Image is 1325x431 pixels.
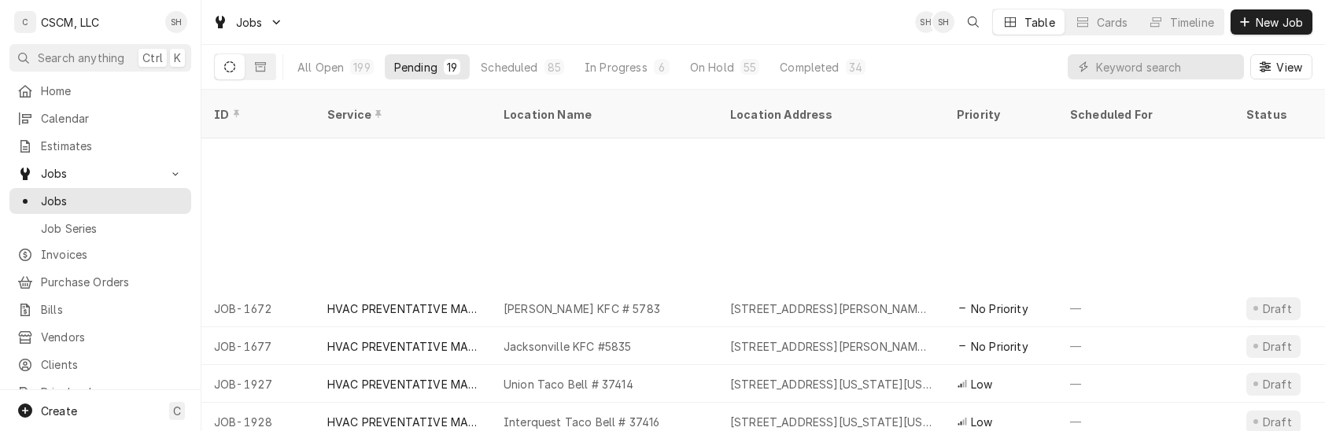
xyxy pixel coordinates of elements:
div: ID [214,106,299,123]
div: Draft [1260,414,1294,430]
span: No Priority [971,300,1028,317]
span: Bills [41,301,183,318]
div: SH [915,11,937,33]
span: Estimates [41,138,183,154]
span: Pricebook [41,384,160,400]
div: Union Taco Bell # 37414 [504,376,633,392]
div: 85 [548,59,561,76]
div: C [14,11,36,33]
div: Draft [1260,300,1294,317]
span: Job Series [41,220,183,237]
span: Low [971,414,992,430]
div: Cards [1097,14,1128,31]
div: Interquest Taco Bell # 37416 [504,414,659,430]
div: Draft [1260,376,1294,392]
div: 19 [447,59,457,76]
div: Completed [780,59,839,76]
a: Clients [9,352,191,378]
div: [PERSON_NAME] KFC # 5783 [504,300,660,317]
div: Priority [957,106,1042,123]
div: HVAC PREVENTATIVE MAINTENANCE [327,338,478,355]
a: Home [9,78,191,104]
a: Estimates [9,133,191,159]
div: [STREET_ADDRESS][PERSON_NAME][PERSON_NAME][US_STATE] [730,300,932,317]
a: Go to Jobs [206,9,290,35]
div: Serra Heyen's Avatar [915,11,937,33]
a: Job Series [9,215,191,241]
span: New Job [1253,14,1306,31]
span: No Priority [971,338,1028,355]
a: Vendors [9,324,191,350]
a: Go to Jobs [9,160,191,186]
div: SH [932,11,954,33]
span: Ctrl [142,50,163,66]
div: Pending [394,59,437,76]
div: [STREET_ADDRESS][US_STATE][US_STATE] [730,414,932,430]
input: Keyword search [1096,54,1236,79]
span: Search anything [38,50,124,66]
button: Open search [961,9,986,35]
div: — [1057,365,1234,403]
div: In Progress [585,59,648,76]
div: Jacksonville KFC #5835 [504,338,632,355]
button: New Job [1231,9,1312,35]
span: Low [971,376,992,392]
div: 55 [744,59,756,76]
div: Serra Heyen's Avatar [932,11,954,33]
div: 34 [849,59,862,76]
a: Jobs [9,188,191,214]
a: Go to Pricebook [9,379,191,405]
div: Scheduled For [1070,106,1218,123]
div: Table [1024,14,1055,31]
div: — [1057,289,1234,327]
a: Invoices [9,241,191,267]
div: On Hold [690,59,734,76]
button: Search anythingCtrlK [9,44,191,72]
div: JOB-1677 [201,327,315,365]
span: View [1273,59,1305,76]
div: [STREET_ADDRESS][PERSON_NAME][US_STATE] [730,338,932,355]
div: Timeline [1170,14,1214,31]
div: JOB-1927 [201,365,315,403]
button: View [1250,54,1312,79]
span: Jobs [236,14,263,31]
div: CSCM, LLC [41,14,99,31]
div: Location Address [730,106,928,123]
span: Purchase Orders [41,274,183,290]
span: Create [41,404,77,418]
div: CSCM, LLC's Avatar [14,11,36,33]
div: 6 [657,59,666,76]
div: [STREET_ADDRESS][US_STATE][US_STATE] [730,376,932,392]
span: Calendar [41,110,183,127]
span: Clients [41,356,183,373]
span: Vendors [41,329,183,345]
div: HVAC PREVENTATIVE MAINTENANCE [327,414,478,430]
div: Serra Heyen's Avatar [165,11,187,33]
div: HVAC PREVENTATIVE MAINTENANCE [327,376,478,392]
div: Location Name [504,106,702,123]
div: JOB-1672 [201,289,315,327]
div: — [1057,327,1234,365]
a: Purchase Orders [9,269,191,295]
div: SH [165,11,187,33]
div: Service [327,106,475,123]
div: All Open [297,59,344,76]
div: HVAC PREVENTATIVE MAINTENANCE [327,300,478,317]
div: Scheduled [481,59,537,76]
span: Invoices [41,246,183,263]
span: Home [41,83,183,99]
a: Bills [9,297,191,322]
span: Jobs [41,193,183,209]
div: Draft [1260,338,1294,355]
span: Jobs [41,165,160,182]
a: Calendar [9,105,191,131]
span: C [173,403,181,419]
span: K [174,50,181,66]
div: 199 [353,59,370,76]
